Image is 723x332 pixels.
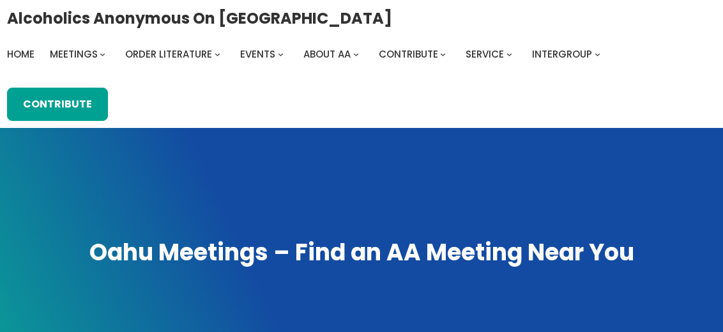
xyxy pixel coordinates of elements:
[50,45,98,63] a: Meetings
[215,51,220,57] button: Order Literature submenu
[7,45,34,63] a: Home
[466,47,504,61] span: Service
[7,45,605,63] nav: Intergroup
[466,45,504,63] a: Service
[11,237,712,269] h1: Oahu Meetings – Find an AA Meeting Near You
[532,47,592,61] span: Intergroup
[240,45,275,63] a: Events
[7,47,34,61] span: Home
[125,47,212,61] span: Order Literature
[595,51,600,57] button: Intergroup submenu
[7,4,392,32] a: Alcoholics Anonymous on [GEOGRAPHIC_DATA]
[379,45,438,63] a: Contribute
[303,45,351,63] a: About AA
[506,51,512,57] button: Service submenu
[353,51,359,57] button: About AA submenu
[50,47,98,61] span: Meetings
[240,47,275,61] span: Events
[100,51,105,57] button: Meetings submenu
[532,45,592,63] a: Intergroup
[440,51,446,57] button: Contribute submenu
[278,51,284,57] button: Events submenu
[303,47,351,61] span: About AA
[7,88,108,121] a: Contribute
[379,47,438,61] span: Contribute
